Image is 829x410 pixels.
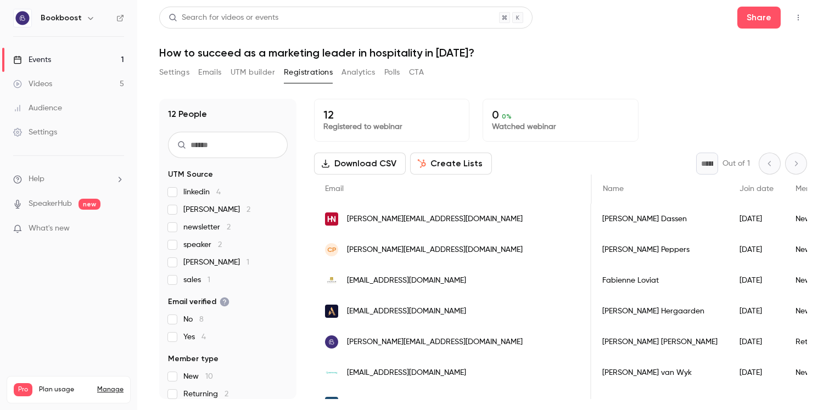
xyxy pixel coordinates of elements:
span: 2 [247,206,250,214]
div: [DATE] [729,296,785,327]
span: sales [183,274,210,285]
span: Help [29,173,44,185]
span: Yes [183,332,206,342]
span: new [79,199,100,210]
div: [PERSON_NAME] [PERSON_NAME] [591,327,729,357]
span: Email [325,185,344,193]
span: [EMAIL_ADDRESS][DOMAIN_NAME] [347,306,466,317]
div: Search for videos or events [169,12,278,24]
div: [DATE] [729,357,785,388]
button: Settings [159,64,189,81]
span: 10 [205,373,213,380]
div: [PERSON_NAME] Hergaarden [591,296,729,327]
div: Fabienne Loviat [591,265,729,296]
p: Out of 1 [722,158,750,169]
span: Join date [740,185,774,193]
img: movenpick.com [325,305,338,318]
div: Events [13,54,51,65]
h1: 12 People [168,108,207,121]
button: Registrations [284,64,333,81]
span: [PERSON_NAME][EMAIL_ADDRESS][DOMAIN_NAME] [347,214,523,225]
img: queensway.com [325,366,338,379]
span: Plan usage [39,385,91,394]
span: Email verified [168,296,229,307]
div: Videos [13,78,52,89]
img: utokulm.ch [325,274,338,287]
a: SpeakerHub [29,198,72,210]
span: 0 % [502,113,512,120]
span: 8 [199,316,204,323]
div: [PERSON_NAME] van Wyk [591,357,729,388]
img: upsellguru.com [325,397,338,410]
button: UTM builder [231,64,275,81]
span: [PERSON_NAME][EMAIL_ADDRESS][DOMAIN_NAME] [347,244,523,256]
button: CTA [409,64,424,81]
button: Polls [384,64,400,81]
img: hospitalitynet.org [325,212,338,226]
div: Settings [13,127,57,138]
p: 0 [492,108,629,121]
h1: How to succeed as a marketing leader in hospitality in [DATE]? [159,46,807,59]
span: [EMAIL_ADDRESS][DOMAIN_NAME] [347,275,466,287]
span: 4 [216,188,221,196]
span: Returning [183,389,228,400]
span: linkedin [183,187,221,198]
span: 2 [225,390,228,398]
span: No [183,314,204,325]
span: [PERSON_NAME][EMAIL_ADDRESS][PERSON_NAME][DOMAIN_NAME] [347,398,579,409]
div: [DATE] [729,204,785,234]
a: Manage [97,385,124,394]
button: Analytics [341,64,376,81]
div: [DATE] [729,265,785,296]
span: UTM Source [168,169,213,180]
img: bookboost.io [325,335,338,349]
div: Audience [13,103,62,114]
span: [PERSON_NAME][EMAIL_ADDRESS][DOMAIN_NAME] [347,336,523,348]
span: speaker [183,239,222,250]
button: Emails [198,64,221,81]
span: What's new [29,223,70,234]
iframe: Noticeable Trigger [111,224,124,234]
button: Download CSV [314,153,406,175]
span: 4 [201,333,206,341]
img: Bookboost [14,9,31,27]
span: [PERSON_NAME] [183,257,249,268]
h6: Bookboost [41,13,82,24]
span: newsletter [183,222,231,233]
span: [PERSON_NAME] [183,204,250,215]
span: 1 [247,259,249,266]
div: [PERSON_NAME] Peppers [591,234,729,265]
button: Share [737,7,781,29]
span: Name [603,185,624,193]
div: [PERSON_NAME] Dassen [591,204,729,234]
p: 12 [323,108,460,121]
span: Pro [14,383,32,396]
span: 1 [208,276,210,284]
p: Watched webinar [492,121,629,132]
button: Create Lists [410,153,492,175]
span: Member type [168,353,219,364]
span: New [183,371,213,382]
p: Registered to webinar [323,121,460,132]
span: [EMAIL_ADDRESS][DOMAIN_NAME] [347,367,466,379]
span: 2 [218,241,222,249]
li: help-dropdown-opener [13,173,124,185]
span: CP [327,245,337,255]
div: [DATE] [729,327,785,357]
div: [DATE] [729,234,785,265]
span: 2 [227,223,231,231]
